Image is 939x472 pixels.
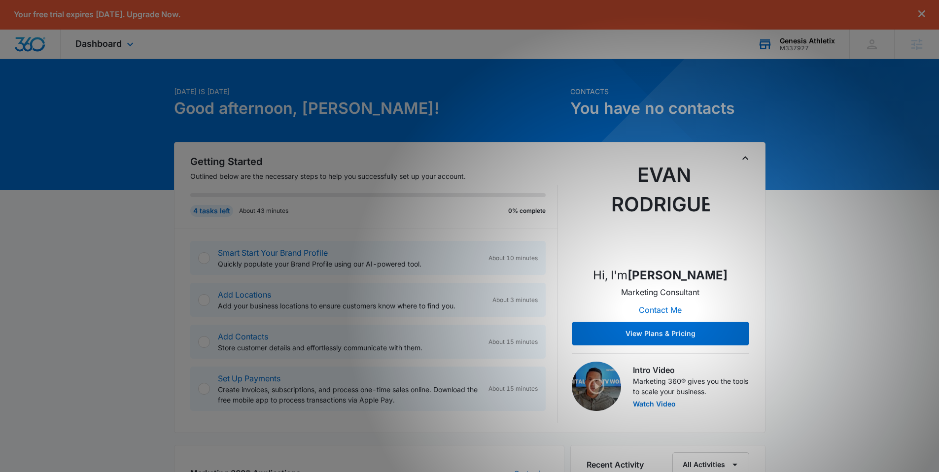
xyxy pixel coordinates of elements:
[570,86,765,97] p: Contacts
[488,384,538,393] span: About 15 minutes
[587,459,644,471] h6: Recent Activity
[508,206,546,215] p: 0% complete
[218,332,268,341] a: Add Contacts
[739,152,751,164] button: Toggle Collapse
[218,301,485,311] p: Add your business locations to ensure customers know where to find you.
[572,362,621,411] img: Intro Video
[10,7,133,20] h3: Get your personalized plan
[492,296,538,304] span: About 3 minutes
[621,286,699,298] p: Marketing Consultant
[570,97,765,120] h1: You have no contacts
[190,154,558,169] h2: Getting Started
[218,342,481,353] p: Store customer details and effortlessly communicate with them.
[218,259,481,269] p: Quickly populate your Brand Profile using our AI-powered tool.
[611,160,710,259] img: Evan Rodriguez
[633,364,749,376] h3: Intro Video
[488,337,538,346] span: About 15 minutes
[633,376,749,397] p: Marketing 360® gives you the tools to scale your business.
[572,322,749,345] button: View Plans & Pricing
[10,25,133,91] p: Contact your Marketing Consultant to get your personalized marketing plan for your unique busines...
[239,206,288,215] p: About 43 minutes
[593,267,728,284] p: Hi, I'm
[218,290,271,300] a: Add Locations
[918,10,925,19] button: dismiss this dialog
[629,298,692,322] button: Contact Me
[10,98,49,105] a: Hide these tips
[190,205,233,217] div: 4 tasks left
[190,171,558,181] p: Outlined below are the necessary steps to help you successfully set up your account.
[218,373,280,383] a: Set Up Payments
[14,10,180,19] p: Your free trial expires [DATE]. Upgrade Now.
[488,254,538,263] span: About 10 minutes
[218,384,481,405] p: Create invoices, subscriptions, and process one-time sales online. Download the free mobile app t...
[780,45,835,52] div: account id
[61,30,151,59] div: Dashboard
[633,401,676,407] button: Watch Video
[174,86,564,97] p: [DATE] is [DATE]
[218,248,328,258] a: Smart Start Your Brand Profile
[174,97,564,120] h1: Good afternoon, [PERSON_NAME]!
[75,38,122,49] span: Dashboard
[780,37,835,45] div: account name
[627,268,728,282] strong: [PERSON_NAME]
[10,98,15,105] span: ⊘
